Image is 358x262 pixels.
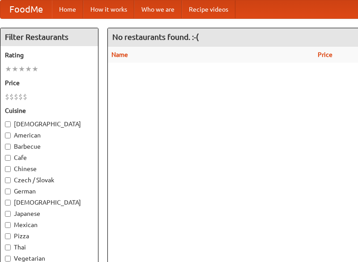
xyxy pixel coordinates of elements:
label: Thai [5,243,94,252]
label: Cafe [5,153,94,162]
a: Who we are [134,0,182,18]
input: American [5,133,11,138]
input: Pizza [5,233,11,239]
label: Chinese [5,164,94,173]
input: Barbecue [5,144,11,150]
label: Japanese [5,209,94,218]
a: FoodMe [0,0,52,18]
li: ★ [25,64,32,74]
label: [DEMOGRAPHIC_DATA] [5,120,94,129]
li: $ [9,92,14,102]
label: Mexican [5,220,94,229]
label: Pizza [5,232,94,241]
label: German [5,187,94,196]
a: Recipe videos [182,0,235,18]
input: German [5,189,11,194]
a: How it works [83,0,134,18]
label: Barbecue [5,142,94,151]
h5: Rating [5,51,94,60]
label: [DEMOGRAPHIC_DATA] [5,198,94,207]
h5: Price [5,78,94,87]
li: $ [5,92,9,102]
li: $ [23,92,27,102]
li: ★ [32,64,38,74]
li: $ [18,92,23,102]
label: American [5,131,94,140]
input: [DEMOGRAPHIC_DATA] [5,121,11,127]
input: [DEMOGRAPHIC_DATA] [5,200,11,206]
input: Vegetarian [5,256,11,262]
input: Japanese [5,211,11,217]
input: Cafe [5,155,11,161]
a: Home [52,0,83,18]
ng-pluralize: No restaurants found. :-( [112,33,199,41]
h5: Cuisine [5,106,94,115]
input: Thai [5,245,11,250]
input: Chinese [5,166,11,172]
input: Mexican [5,222,11,228]
li: $ [14,92,18,102]
input: Czech / Slovak [5,177,11,183]
label: Czech / Slovak [5,176,94,185]
li: ★ [12,64,18,74]
a: Name [111,51,128,58]
h4: Filter Restaurants [0,28,98,46]
li: ★ [18,64,25,74]
li: ★ [5,64,12,74]
a: Price [318,51,332,58]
